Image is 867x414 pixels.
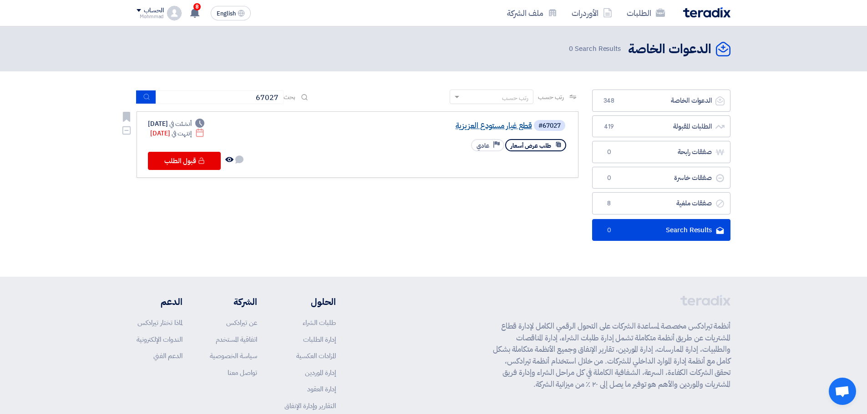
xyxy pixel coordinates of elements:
span: عادي [477,141,489,150]
span: إنتهت في [172,129,191,138]
a: إدارة الطلبات [303,334,336,344]
div: Mohmmad [137,14,163,19]
a: الطلبات [619,2,672,24]
span: 8 [603,199,614,208]
a: إدارة العقود [307,384,336,394]
span: 8 [193,3,201,10]
a: الدعم الفني [153,351,183,361]
button: English [211,6,251,20]
img: profile_test.png [167,6,182,20]
a: Search Results0 [592,219,730,241]
a: عن تيرادكس [226,318,257,328]
span: English [217,10,236,17]
a: إدارة الموردين [305,368,336,378]
a: سياسة الخصوصية [210,351,257,361]
div: [DATE] [148,119,204,129]
span: رتب حسب [538,92,564,102]
li: الشركة [210,295,257,309]
a: طلبات الشراء [303,318,336,328]
span: 0 [603,226,614,235]
li: الدعم [137,295,183,309]
div: #67027 [538,123,561,129]
a: الندوات الإلكترونية [137,334,183,344]
span: 419 [603,122,614,131]
a: التقارير وإدارة الإنفاق [284,401,336,411]
span: 0 [603,148,614,157]
span: Search Results [569,44,621,54]
span: أنشئت في [169,119,191,129]
div: [DATE] [150,129,204,138]
a: اتفاقية المستخدم [216,334,257,344]
span: 0 [603,174,614,183]
img: Teradix logo [683,7,730,18]
span: طلب عرض أسعار [511,141,551,150]
a: الأوردرات [564,2,619,24]
a: الطلبات المقبولة419 [592,115,730,138]
input: ابحث بعنوان أو رقم الطلب [156,90,284,104]
a: دردشة مفتوحة [829,378,856,405]
a: لماذا تختار تيرادكس [137,318,183,328]
a: صفقات رابحة0 [592,141,730,163]
span: 348 [603,96,614,105]
a: قطع غيار مستودع العزيزية [350,122,532,130]
button: قبول الطلب [148,152,221,170]
span: 0 [569,44,573,54]
a: المزادات العكسية [296,351,336,361]
a: تواصل معنا [228,368,257,378]
a: صفقات ملغية8 [592,192,730,214]
div: الحساب [144,7,163,15]
span: بحث [284,92,295,102]
li: الحلول [284,295,336,309]
div: رتب حسب [502,93,528,103]
p: أنظمة تيرادكس مخصصة لمساعدة الشركات على التحول الرقمي الكامل لإدارة قطاع المشتريات عن طريق أنظمة ... [493,320,730,390]
a: صفقات خاسرة0 [592,167,730,189]
a: ملف الشركة [500,2,564,24]
h2: الدعوات الخاصة [628,40,711,58]
a: الدعوات الخاصة348 [592,90,730,112]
